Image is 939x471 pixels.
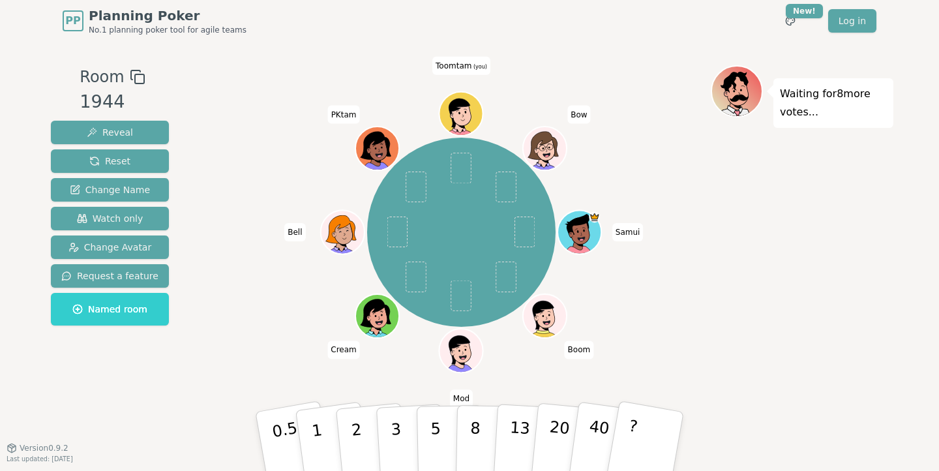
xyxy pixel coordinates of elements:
span: Change Avatar [68,241,152,254]
span: Room [80,65,124,89]
span: No.1 planning poker tool for agile teams [89,25,246,35]
span: Samui is the host [589,211,601,222]
button: Reset [51,149,169,173]
button: Click to change your avatar [441,93,482,134]
p: Waiting for 8 more votes... [780,85,887,121]
span: Watch only [77,212,143,225]
span: Click to change your name [450,389,473,408]
span: Click to change your name [327,341,359,359]
span: (you) [471,64,487,70]
button: Watch only [51,207,169,230]
button: New! [779,9,802,33]
span: Planning Poker [89,7,246,25]
span: Named room [72,303,147,316]
button: Change Name [51,178,169,202]
button: Change Avatar [51,235,169,259]
button: Request a feature [51,264,169,288]
span: PP [65,13,80,29]
span: Click to change your name [432,57,490,75]
span: Click to change your name [565,341,594,359]
span: Request a feature [61,269,158,282]
button: Named room [51,293,169,326]
a: Log in [828,9,876,33]
span: Click to change your name [284,223,305,241]
span: Click to change your name [328,105,360,123]
a: PPPlanning PokerNo.1 planning poker tool for agile teams [63,7,246,35]
button: Reveal [51,121,169,144]
span: Reset [89,155,130,168]
span: Click to change your name [567,105,590,123]
div: New! [786,4,823,18]
span: Reveal [87,126,133,139]
span: Last updated: [DATE] [7,455,73,463]
div: 1944 [80,89,145,115]
span: Version 0.9.2 [20,443,68,453]
span: Click to change your name [612,223,644,241]
button: Version0.9.2 [7,443,68,453]
span: Change Name [70,183,150,196]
